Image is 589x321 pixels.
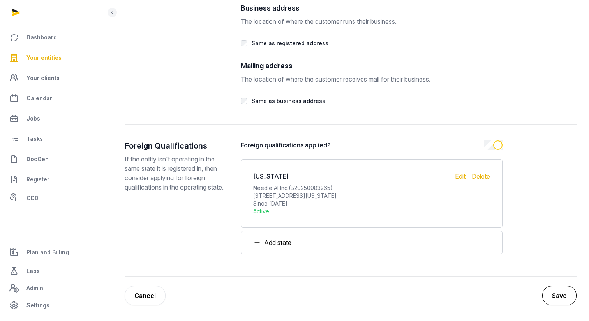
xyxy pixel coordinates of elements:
[253,200,287,207] span: Since [DATE]
[6,89,106,108] a: Calendar
[26,193,39,203] span: CDD
[6,243,106,262] a: Plan and Billing
[252,40,328,46] label: Same as registered address
[241,60,503,71] h2: Mailing address
[253,184,455,192] p: Needle AI Inc.
[253,207,455,215] p: Active
[241,3,503,14] h2: Business address
[6,280,106,296] a: Admin
[125,286,166,305] a: Cancel
[241,17,503,26] p: The location of where the customer runs their business.
[26,248,69,257] span: Plan and Billing
[6,170,106,189] a: Register
[253,192,455,200] p: [STREET_ADDRESS][US_STATE]
[26,114,40,123] span: Jobs
[542,286,577,305] button: Save
[26,284,43,293] span: Admin
[26,134,43,144] span: Tasks
[241,231,503,254] div: Add state
[289,184,333,191] span: (B20250083265)
[26,94,52,103] span: Calendar
[26,33,57,42] span: Dashboard
[252,98,325,104] label: Same as business address
[26,53,62,62] span: Your entities
[6,296,106,315] a: Settings
[26,266,40,276] span: Labs
[6,69,106,87] a: Your clients
[26,73,60,83] span: Your clients
[6,109,106,128] a: Jobs
[6,129,106,148] a: Tasks
[125,140,228,151] h2: Foreign Qualifications
[6,262,106,280] a: Labs
[241,140,484,150] span: Foreign qualifications applied?
[6,28,106,47] a: Dashboard
[6,150,106,168] a: DocGen
[6,48,106,67] a: Your entities
[26,301,49,310] span: Settings
[26,175,49,184] span: Register
[6,190,106,206] a: CDD
[455,172,466,215] div: Edit
[125,154,228,192] p: If the entity isn't operating in the same state it is registered in, then consider applying for f...
[253,172,455,181] h3: [US_STATE]
[241,74,503,84] p: The location of where the customer receives mail for their business.
[472,172,490,215] div: Delete
[26,154,49,164] span: DocGen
